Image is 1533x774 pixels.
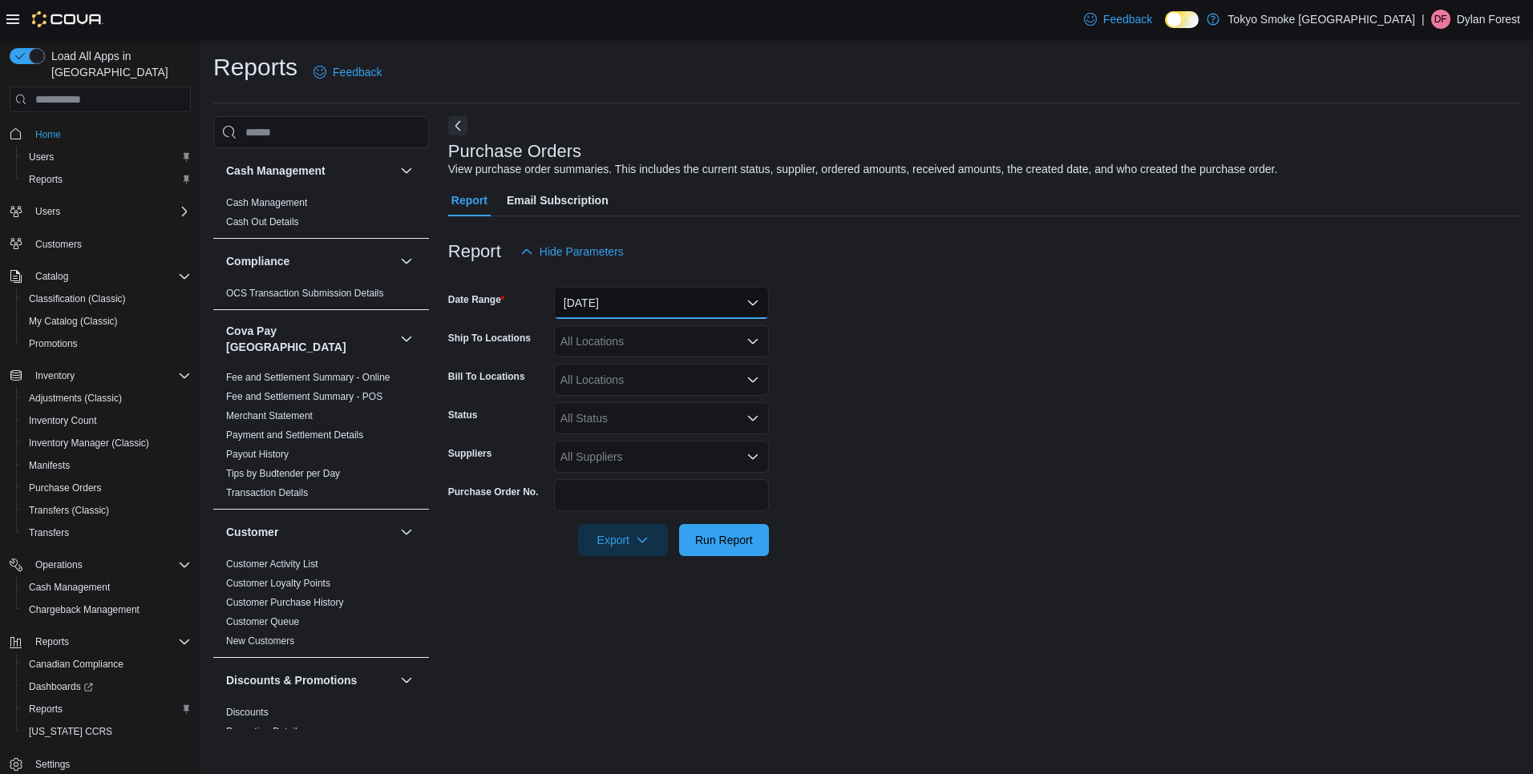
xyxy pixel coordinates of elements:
[16,288,197,310] button: Classification (Classic)
[226,725,302,738] span: Promotion Details
[226,467,340,480] span: Tips by Budtender per Day
[1103,11,1152,27] span: Feedback
[448,447,492,460] label: Suppliers
[29,680,93,693] span: Dashboards
[35,635,69,648] span: Reports
[1431,10,1450,29] div: Dylan Forest
[213,51,297,83] h1: Reports
[22,578,116,597] a: Cash Management
[226,409,313,422] span: Merchant Statement
[35,270,68,283] span: Catalog
[16,522,197,544] button: Transfers
[397,671,416,690] button: Discounts & Promotions
[1165,11,1199,28] input: Dark Mode
[29,202,191,221] span: Users
[226,615,299,628] span: Customer Queue
[226,635,294,647] span: New Customers
[29,632,191,651] span: Reports
[29,202,67,221] button: Users
[448,409,478,421] label: Status
[226,596,344,609] span: Customer Purchase History
[29,504,109,517] span: Transfers (Classic)
[448,332,531,345] label: Ship To Locations
[226,672,357,688] h3: Discounts & Promotions
[16,698,197,720] button: Reports
[397,252,416,271] button: Compliance
[746,373,759,386] button: Open list of options
[3,122,197,145] button: Home
[451,184,487,216] span: Report
[226,390,382,403] span: Fee and Settlement Summary - POS
[226,429,363,441] span: Payment and Settlement Details
[29,482,102,494] span: Purchase Orders
[35,558,83,571] span: Operations
[22,677,99,696] a: Dashboards
[22,312,124,331] a: My Catalog (Classic)
[226,468,340,479] a: Tips by Budtender per Day
[22,334,84,353] a: Promotions
[29,603,140,616] span: Chargeback Management
[16,454,197,477] button: Manifests
[29,267,191,286] span: Catalog
[29,437,149,449] span: Inventory Manager (Classic)
[29,366,191,385] span: Inventory
[29,366,81,385] button: Inventory
[22,478,191,498] span: Purchase Orders
[29,337,78,350] span: Promotions
[588,524,658,556] span: Export
[35,128,61,141] span: Home
[226,196,307,209] span: Cash Management
[213,284,429,309] div: Compliance
[29,125,67,144] a: Home
[746,412,759,425] button: Open list of options
[226,524,278,540] h3: Customer
[226,323,394,355] h3: Cova Pay [GEOGRAPHIC_DATA]
[397,522,416,542] button: Customer
[22,433,156,453] a: Inventory Manager (Classic)
[22,600,191,619] span: Chargeback Management
[29,725,112,738] span: [US_STATE] CCRS
[226,558,318,570] a: Customer Activity List
[3,232,197,256] button: Customers
[16,477,197,499] button: Purchase Orders
[226,726,302,737] a: Promotion Details
[448,370,525,383] label: Bill To Locations
[29,459,70,472] span: Manifests
[448,486,539,498] label: Purchase Order No.
[16,675,197,698] a: Dashboards
[29,315,118,328] span: My Catalog (Classic)
[333,64,382,80] span: Feedback
[22,578,191,597] span: Cash Management
[213,554,429,657] div: Customer
[397,161,416,180] button: Cash Management
[226,597,344,608] a: Customer Purchase History
[679,524,769,556] button: Run Report
[29,267,75,286] button: Catalog
[226,253,289,269] h3: Compliance
[22,411,191,430] span: Inventory Count
[35,758,70,771] span: Settings
[16,333,197,355] button: Promotions
[226,216,299,228] a: Cash Out Details
[29,526,69,539] span: Transfers
[226,391,382,402] a: Fee and Settlement Summary - POS
[448,116,467,135] button: Next
[507,184,609,216] span: Email Subscription
[578,524,668,556] button: Export
[22,389,128,408] a: Adjustments (Classic)
[3,265,197,288] button: Catalog
[22,334,191,353] span: Promotions
[213,193,429,238] div: Cash Management
[448,293,505,306] label: Date Range
[22,170,69,189] a: Reports
[29,414,97,427] span: Inventory Count
[3,554,197,576] button: Operations
[226,635,294,647] a: New Customers
[16,599,197,621] button: Chargeback Management
[3,631,197,653] button: Reports
[695,532,753,548] span: Run Report
[226,486,308,499] span: Transaction Details
[226,707,269,718] a: Discounts
[22,600,146,619] a: Chargeback Management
